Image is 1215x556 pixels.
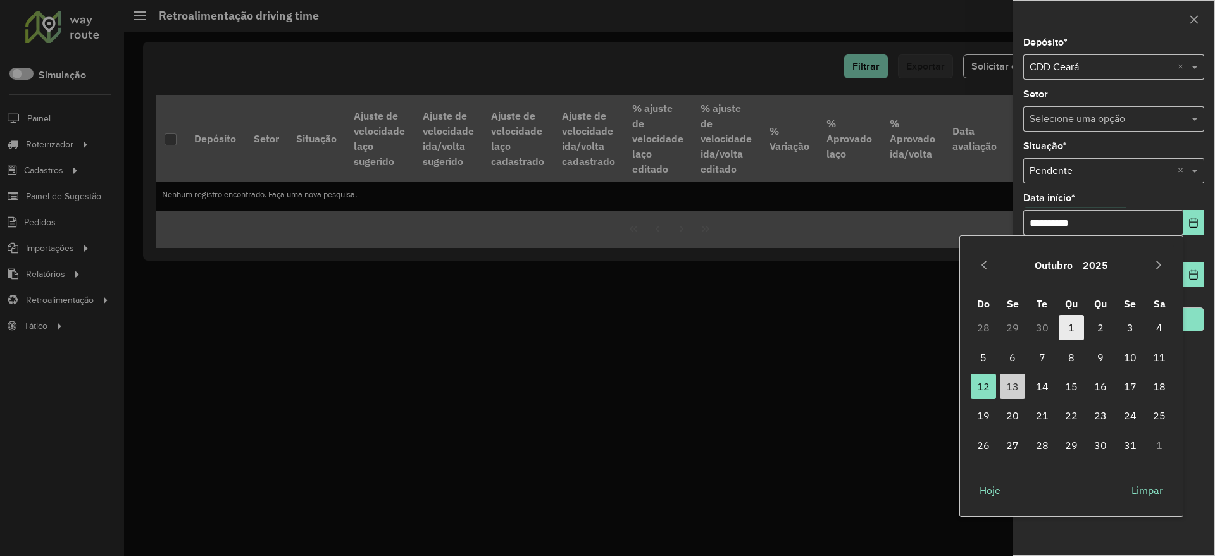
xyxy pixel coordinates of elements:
span: Se [1007,297,1019,310]
td: 23 [1086,401,1115,430]
span: 18 [1147,374,1172,399]
span: 28 [1030,433,1055,458]
td: 24 [1116,401,1145,430]
span: 17 [1118,374,1143,399]
span: Qu [1094,297,1107,310]
button: Limpar [1121,478,1174,503]
td: 1 [1145,431,1174,460]
td: 19 [969,401,998,430]
span: 31 [1118,433,1143,458]
span: Do [977,297,990,310]
td: 22 [1057,401,1086,430]
span: 15 [1059,374,1084,399]
td: 29 [998,313,1027,342]
td: 13 [998,372,1027,401]
td: 17 [1116,372,1145,401]
span: Limpar [1131,483,1163,498]
td: 10 [1116,343,1145,372]
span: Clear all [1178,59,1188,75]
span: 5 [971,345,996,370]
td: 26 [969,431,998,460]
label: Situação [1023,139,1067,154]
td: 30 [1027,313,1056,342]
span: Te [1037,297,1047,310]
td: 4 [1145,313,1174,342]
button: Choose Date [1183,262,1204,287]
span: 7 [1030,345,1055,370]
td: 1 [1057,313,1086,342]
button: Choose Year [1078,250,1113,280]
td: 11 [1145,343,1174,372]
span: 16 [1088,374,1113,399]
td: 30 [1086,431,1115,460]
td: 12 [969,372,998,401]
div: Choose Date [959,235,1183,516]
button: Previous Month [974,255,994,275]
span: 21 [1030,403,1055,428]
button: Choose Date [1183,210,1204,235]
span: 1 [1059,315,1084,340]
label: Data início [1023,190,1075,206]
td: 3 [1116,313,1145,342]
span: 8 [1059,345,1084,370]
span: 22 [1059,403,1084,428]
span: 26 [971,433,996,458]
td: 28 [969,313,998,342]
span: Clear all [1178,163,1188,178]
label: Setor [1023,87,1048,102]
span: Qu [1065,297,1078,310]
span: Se [1124,297,1136,310]
td: 31 [1116,431,1145,460]
button: Hoje [969,478,1011,503]
span: 6 [1000,345,1025,370]
td: 27 [998,431,1027,460]
td: 9 [1086,343,1115,372]
td: 14 [1027,372,1056,401]
td: 29 [1057,431,1086,460]
td: 6 [998,343,1027,372]
td: 7 [1027,343,1056,372]
span: 14 [1030,374,1055,399]
span: 11 [1147,345,1172,370]
td: 15 [1057,372,1086,401]
td: 8 [1057,343,1086,372]
span: 24 [1118,403,1143,428]
td: 28 [1027,431,1056,460]
span: 27 [1000,433,1025,458]
td: 25 [1145,401,1174,430]
button: Choose Month [1030,250,1078,280]
td: 2 [1086,313,1115,342]
label: Depósito [1023,35,1068,50]
button: Next Month [1149,255,1169,275]
span: 29 [1059,433,1084,458]
span: 2 [1088,315,1113,340]
span: 20 [1000,403,1025,428]
span: 4 [1147,315,1172,340]
span: 3 [1118,315,1143,340]
span: 10 [1118,345,1143,370]
span: 12 [971,374,996,399]
span: 23 [1088,403,1113,428]
span: 30 [1088,433,1113,458]
td: 21 [1027,401,1056,430]
span: 25 [1147,403,1172,428]
span: Sa [1154,297,1166,310]
td: 18 [1145,372,1174,401]
span: 13 [1000,374,1025,399]
td: 5 [969,343,998,372]
span: 19 [971,403,996,428]
td: 16 [1086,372,1115,401]
td: 20 [998,401,1027,430]
span: 9 [1088,345,1113,370]
span: Hoje [980,483,1000,498]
